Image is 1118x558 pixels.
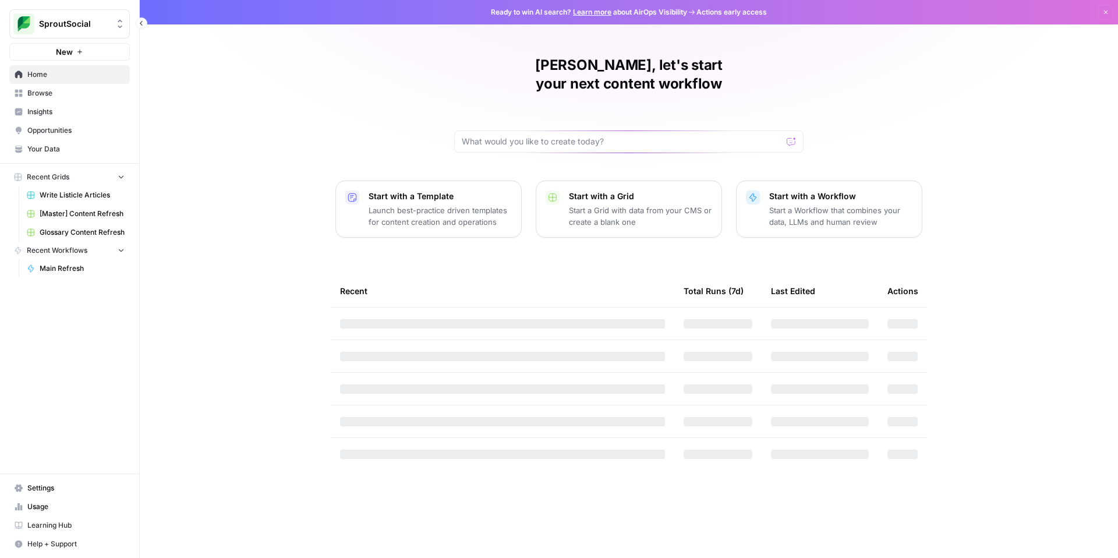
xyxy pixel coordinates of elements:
[9,242,130,259] button: Recent Workflows
[27,69,125,80] span: Home
[27,520,125,531] span: Learning Hub
[27,125,125,136] span: Opportunities
[9,121,130,140] a: Opportunities
[9,516,130,535] a: Learning Hub
[9,103,130,121] a: Insights
[536,181,722,238] button: Start with a GridStart a Grid with data from your CMS or create a blank one
[340,275,665,307] div: Recent
[9,479,130,497] a: Settings
[335,181,522,238] button: Start with a TemplateLaunch best-practice driven templates for content creation and operations
[736,181,922,238] button: Start with a WorkflowStart a Workflow that combines your data, LLMs and human review
[9,9,130,38] button: Workspace: SproutSocial
[39,18,109,30] span: SproutSocial
[369,190,512,202] p: Start with a Template
[27,245,87,256] span: Recent Workflows
[22,223,130,242] a: Glossary Content Refresh
[569,204,712,228] p: Start a Grid with data from your CMS or create a blank one
[771,275,815,307] div: Last Edited
[9,84,130,103] a: Browse
[9,65,130,84] a: Home
[769,190,912,202] p: Start with a Workflow
[369,204,512,228] p: Launch best-practice driven templates for content creation and operations
[22,186,130,204] a: Write Listicle Articles
[9,43,130,61] button: New
[454,56,804,93] h1: [PERSON_NAME], let's start your next content workflow
[9,497,130,516] a: Usage
[22,204,130,223] a: [Master] Content Refresh
[684,275,744,307] div: Total Runs (7d)
[569,190,712,202] p: Start with a Grid
[27,144,125,154] span: Your Data
[9,535,130,553] button: Help + Support
[27,502,125,512] span: Usage
[27,172,69,182] span: Recent Grids
[56,46,73,58] span: New
[40,190,125,200] span: Write Listicle Articles
[769,204,912,228] p: Start a Workflow that combines your data, LLMs and human review
[13,13,34,34] img: SproutSocial Logo
[491,7,687,17] span: Ready to win AI search? about AirOps Visibility
[462,136,782,147] input: What would you like to create today?
[40,227,125,238] span: Glossary Content Refresh
[40,209,125,219] span: [Master] Content Refresh
[9,140,130,158] a: Your Data
[27,539,125,549] span: Help + Support
[27,107,125,117] span: Insights
[887,275,918,307] div: Actions
[22,259,130,278] a: Main Refresh
[696,7,767,17] span: Actions early access
[27,483,125,493] span: Settings
[27,88,125,98] span: Browse
[573,8,611,16] a: Learn more
[9,168,130,186] button: Recent Grids
[40,263,125,274] span: Main Refresh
